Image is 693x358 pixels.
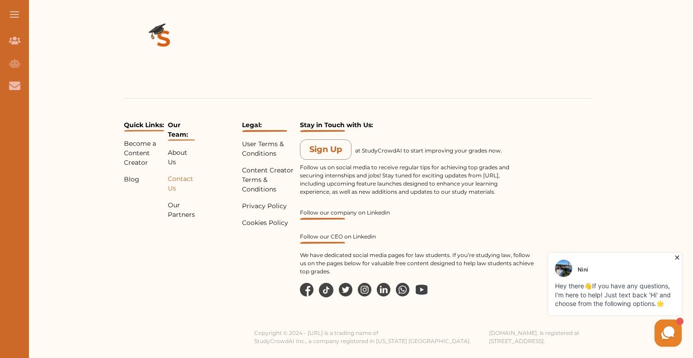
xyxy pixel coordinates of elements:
[242,139,296,158] p: User Terms & Conditions
[355,147,534,160] p: at StudyCrowdAI to start improving your grades now.
[168,148,195,167] p: About Us
[300,283,313,296] img: facebook
[300,120,534,132] p: Stay in Touch with Us:
[242,201,296,211] p: Privacy Policy
[242,166,296,194] p: Content Creator Terms & Conditions
[300,218,345,220] img: Under
[168,200,195,220] p: Our Partners
[300,233,534,244] a: Follow our CEO on Linkedin
[358,283,371,296] img: in
[124,130,164,132] img: Under
[242,120,296,132] p: Legal:
[415,283,428,296] img: wp
[168,139,195,141] img: Under
[124,0,204,80] img: Logo
[242,130,287,132] img: Under
[124,120,164,132] p: Quick Links:
[124,175,164,184] p: Blog
[300,130,345,132] img: Under
[168,120,195,141] p: Our Team:
[476,251,684,349] iframe: HelpCrunch
[300,209,534,220] a: Follow our company on Linkedin
[537,120,592,123] iframe: Reviews Badge Modern Widget
[483,172,498,179] a: [URL]
[377,283,390,296] img: li
[339,283,352,296] img: tw
[396,283,409,296] img: wp
[254,329,471,345] p: Copyright © 2024 - [URL] is a trading name of StudyCrowdAI Inc., a company registered in [US_STAT...
[242,218,296,228] p: Cookies Policy
[300,163,526,196] p: Follow us on social media to receive regular tips for achieving top grades and securing internshi...
[300,242,345,244] img: Under
[300,139,351,160] button: Sign Up
[300,251,534,276] p: We have dedicated social media pages for law students. If you’re studying law, follow us on the p...
[168,174,195,193] p: Contact Us
[124,139,164,167] p: Become a Content Creator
